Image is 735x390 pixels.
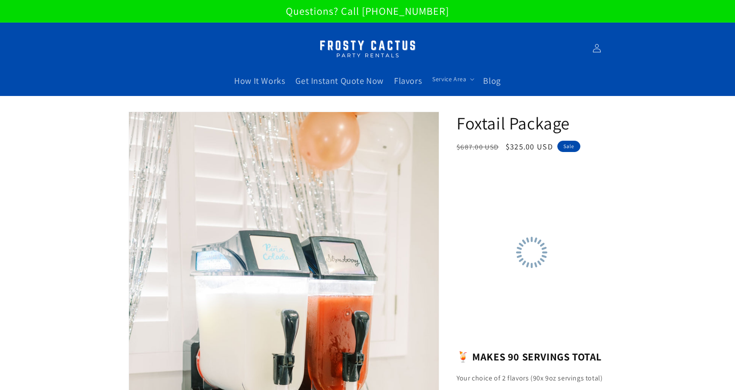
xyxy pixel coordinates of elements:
[506,142,553,152] span: $325.00 USD
[557,141,580,152] span: Sale
[427,70,478,88] summary: Service Area
[389,70,427,92] a: Flavors
[234,75,285,86] span: How It Works
[229,70,290,92] a: How It Works
[290,70,389,92] a: Get Instant Quote Now
[483,75,500,86] span: Blog
[394,75,422,86] span: Flavors
[295,75,384,86] span: Get Instant Quote Now
[457,142,499,152] s: $687.00 USD
[478,70,506,92] a: Blog
[313,35,422,62] img: Margarita Machine Rental in Scottsdale, Phoenix, Tempe, Chandler, Gilbert, Mesa and Maricopa
[457,112,606,134] h1: Foxtail Package
[457,350,602,364] b: 🍹 MAKES 90 SERVINGS TOTAL
[457,373,603,383] span: Your choice of 2 flavors (90x 9oz servings total)
[432,75,466,83] span: Service Area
